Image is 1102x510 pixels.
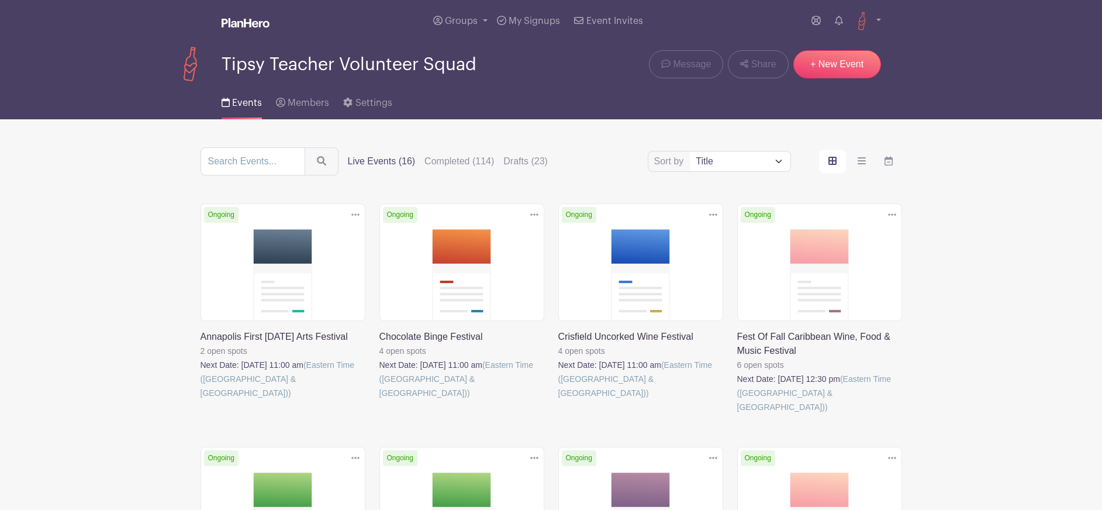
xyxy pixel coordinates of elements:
[728,50,788,78] a: Share
[503,154,548,168] label: Drafts (23)
[852,12,871,30] img: square%20logo.png
[222,82,262,119] a: Events
[343,82,392,119] a: Settings
[288,98,329,108] span: Members
[276,82,329,119] a: Members
[355,98,392,108] span: Settings
[445,16,478,26] span: Groups
[509,16,560,26] span: My Signups
[654,154,688,168] label: Sort by
[793,50,881,78] a: + New Event
[232,98,262,108] span: Events
[172,47,208,82] img: square%20logo.png
[424,154,494,168] label: Completed (114)
[673,57,711,71] span: Message
[201,147,305,175] input: Search Events...
[222,55,476,74] span: Tipsy Teacher Volunteer Squad
[649,50,723,78] a: Message
[586,16,643,26] span: Event Invites
[819,150,902,173] div: order and view
[751,57,776,71] span: Share
[348,154,416,168] label: Live Events (16)
[348,154,548,168] div: filters
[222,18,270,27] img: logo_white-6c42ec7e38ccf1d336a20a19083b03d10ae64f83f12c07503d8b9e83406b4c7d.svg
